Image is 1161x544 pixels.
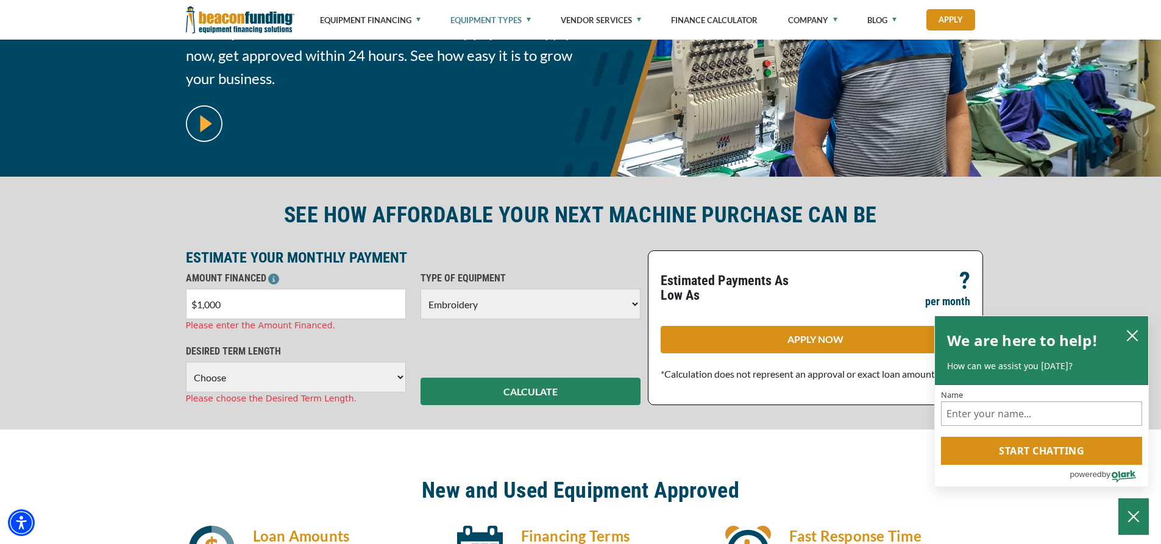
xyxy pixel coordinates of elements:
p: ESTIMATE YOUR MONTHLY PAYMENT [186,250,641,265]
p: Estimated Payments As Low As [661,274,808,303]
p: AMOUNT FINANCED [186,271,406,286]
h2: SEE HOW AFFORDABLE YOUR NEXT MACHINE PURCHASE CAN BE [186,201,976,229]
a: Powered by Olark [1070,465,1148,486]
p: DESIRED TERM LENGTH [186,344,406,359]
button: close chatbox [1123,327,1142,344]
h2: We are here to help! [947,328,1098,353]
p: ? [959,274,970,288]
span: Afford your next machine with a low monthly payment. Apply now, get approved within 24 hours. See... [186,21,573,90]
span: *Calculation does not represent an approval or exact loan amount. [661,368,937,380]
a: Apply [926,9,975,30]
p: How can we assist you [DATE]? [947,360,1136,372]
div: Please enter the Amount Financed. [186,319,406,332]
img: video modal pop-up play button [186,105,222,142]
div: Accessibility Menu [8,509,35,536]
span: powered [1070,467,1101,482]
button: Close Chatbox [1118,498,1149,535]
div: Please choose the Desired Term Length. [186,392,406,405]
p: per month [925,294,970,309]
input: Name [941,401,1142,426]
input: $0 [186,289,406,319]
div: olark chatbox [934,316,1149,487]
p: TYPE OF EQUIPMENT [421,271,641,286]
span: by [1102,467,1110,482]
label: Name [941,391,1142,399]
a: APPLY NOW [661,326,970,353]
button: CALCULATE [421,378,641,405]
button: Start chatting [941,437,1142,465]
h2: New and Used Equipment Approved [186,476,976,504]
